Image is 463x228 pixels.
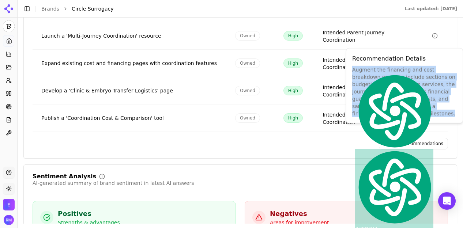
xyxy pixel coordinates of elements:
span: Owned [235,58,260,68]
h3: Negatives [270,209,329,219]
nav: breadcrumb [41,5,390,12]
div: Sentiment Analysis [33,174,96,179]
a: Intended Parent Journey Coordination [323,56,407,71]
span: Owned [235,31,260,41]
img: logo.svg [355,73,433,149]
span: High [283,58,303,68]
span: Circle Surrogacy [72,5,114,12]
div: Publish a 'Coordination Cost & Comparison' tool [41,114,223,122]
button: Open organization switcher [3,199,15,210]
span: Owned [235,113,260,123]
span: High [283,31,303,41]
p: Areas for improvement [270,219,329,226]
a: Intended Parent Journey Coordination [323,111,407,126]
a: Intended Parent Journey Coordination [323,29,407,43]
div: AI-generated summary of brand sentiment in latest AI answers [33,179,194,187]
div: Develop a 'Clinic & Embryo Transfer Logistics' page [41,87,223,94]
img: Etna Interactive [3,199,15,210]
div: Expand existing cost and financing pages with coordination features [41,60,223,67]
h3: Positives [58,209,120,219]
span: High [283,86,303,95]
div: Augment the financing and cost breakdown pages to include sections on budgeting for coordination ... [352,66,457,117]
button: Open user button [4,215,14,225]
span: Owned [235,86,260,95]
button: Current brand: Circle Surrogacy [3,20,15,32]
img: Ryan Miller [4,215,14,225]
div: Launch a 'Multi-Journey Coordination' resource [41,32,223,39]
p: Strengths & advantages [58,219,120,226]
h4: Recommendation Details [352,54,457,63]
a: Brands [41,6,59,12]
img: Circle Surrogacy [3,20,15,32]
span: High [283,113,303,123]
a: Intended Parent Journey Coordination [323,84,407,98]
div: Open Intercom Messenger [438,192,456,210]
div: Last updated: [DATE] [404,6,457,12]
img: logo.svg [355,149,433,225]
